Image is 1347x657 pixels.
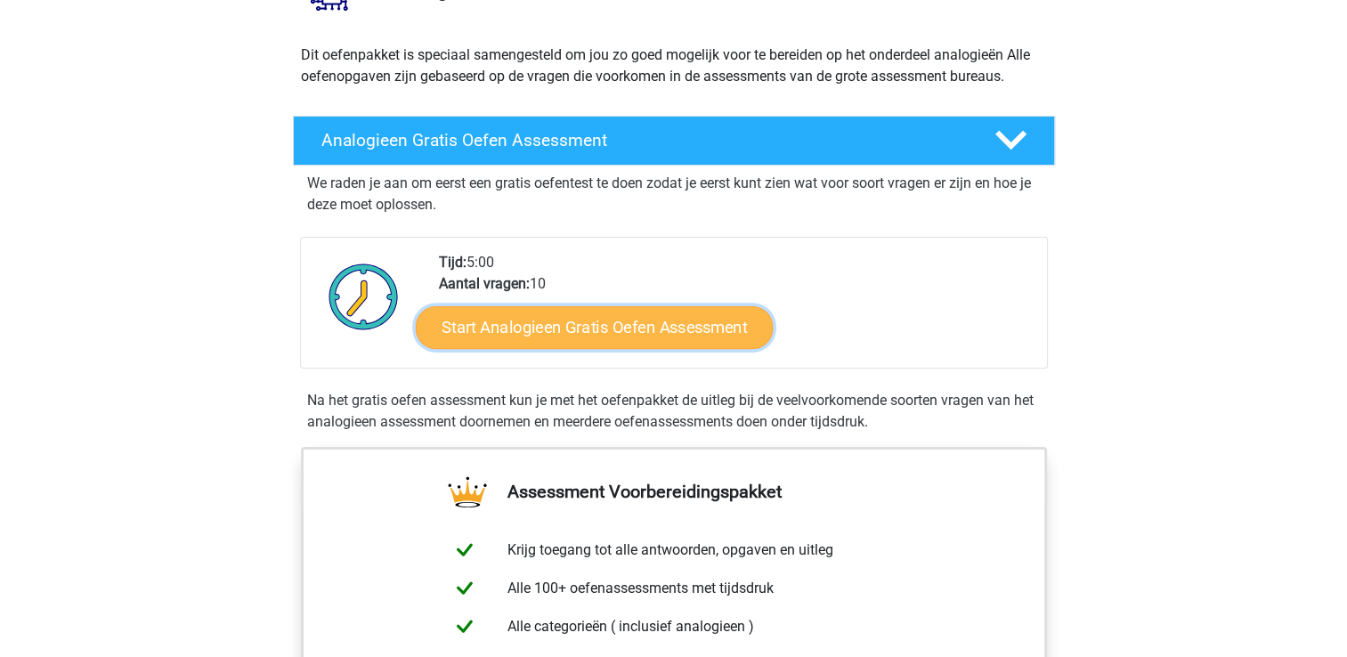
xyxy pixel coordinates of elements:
a: Start Analogieen Gratis Oefen Assessment [416,305,773,348]
b: Tijd: [439,254,467,271]
b: Aantal vragen: [439,275,530,292]
p: Dit oefenpakket is speciaal samengesteld om jou zo goed mogelijk voor te bereiden op het onderdee... [301,45,1047,87]
div: Na het gratis oefen assessment kun je met het oefenpakket de uitleg bij de veelvoorkomende soorte... [300,390,1048,433]
p: We raden je aan om eerst een gratis oefentest te doen zodat je eerst kunt zien wat voor soort vra... [307,173,1041,215]
div: 5:00 10 [426,252,1046,368]
img: Klok [319,252,409,341]
a: Analogieen Gratis Oefen Assessment [286,116,1062,166]
h4: Analogieen Gratis Oefen Assessment [321,130,966,150]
